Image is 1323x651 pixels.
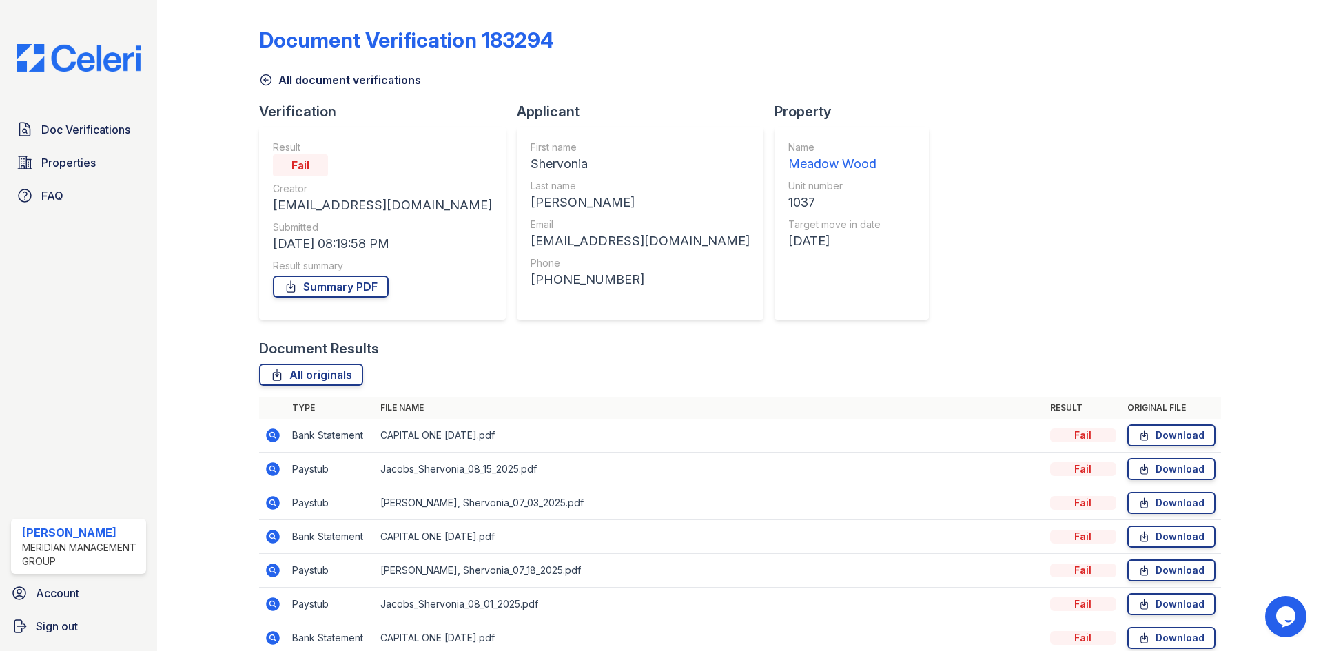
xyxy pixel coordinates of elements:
a: Doc Verifications [11,116,146,143]
th: File name [375,397,1045,419]
div: First name [531,141,750,154]
iframe: chat widget [1265,596,1309,637]
td: [PERSON_NAME], Shervonia_07_03_2025.pdf [375,486,1045,520]
img: CE_Logo_Blue-a8612792a0a2168367f1c8372b55b34899dd931a85d93a1a3d3e32e68fde9ad4.png [6,44,152,72]
a: All originals [259,364,363,386]
div: Fail [1050,597,1116,611]
td: Jacobs_Shervonia_08_15_2025.pdf [375,453,1045,486]
a: FAQ [11,182,146,209]
a: Summary PDF [273,276,389,298]
th: Result [1045,397,1122,419]
span: Properties [41,154,96,171]
td: Paystub [287,453,375,486]
div: Last name [531,179,750,193]
a: Account [6,579,152,607]
a: Download [1127,593,1216,615]
a: All document verifications [259,72,421,88]
div: Verification [259,102,517,121]
div: Meadow Wood [788,154,881,174]
div: [PERSON_NAME] [531,193,750,212]
div: Target move in date [788,218,881,231]
div: Fail [1050,462,1116,476]
div: [PERSON_NAME] [22,524,141,541]
div: [PHONE_NUMBER] [531,270,750,289]
td: Bank Statement [287,520,375,554]
div: [EMAIL_ADDRESS][DOMAIN_NAME] [273,196,492,215]
div: Shervonia [531,154,750,174]
div: Applicant [517,102,775,121]
div: Phone [531,256,750,270]
div: Creator [273,182,492,196]
div: Document Verification 183294 [259,28,554,52]
a: Name Meadow Wood [788,141,881,174]
div: Submitted [273,220,492,234]
div: Meridian Management Group [22,541,141,568]
td: CAPITAL ONE [DATE].pdf [375,419,1045,453]
a: Sign out [6,612,152,640]
td: Paystub [287,486,375,520]
div: Name [788,141,881,154]
span: FAQ [41,187,63,204]
div: [DATE] 08:19:58 PM [273,234,492,254]
div: Fail [1050,631,1116,645]
th: Original file [1122,397,1221,419]
div: [DATE] [788,231,881,251]
span: Account [36,585,79,601]
div: [EMAIL_ADDRESS][DOMAIN_NAME] [531,231,750,251]
div: Unit number [788,179,881,193]
a: Download [1127,424,1216,446]
div: Email [531,218,750,231]
div: Fail [1050,428,1116,442]
a: Download [1127,627,1216,649]
th: Type [287,397,375,419]
td: Jacobs_Shervonia_08_01_2025.pdf [375,588,1045,621]
div: 1037 [788,193,881,212]
td: [PERSON_NAME], Shervonia_07_18_2025.pdf [375,554,1045,588]
td: Paystub [287,554,375,588]
span: Sign out [36,618,78,634]
div: Result [273,141,492,154]
a: Download [1127,526,1216,548]
div: Document Results [259,339,379,358]
span: Doc Verifications [41,121,130,138]
td: Bank Statement [287,419,375,453]
td: CAPITAL ONE [DATE].pdf [375,520,1045,554]
a: Download [1127,458,1216,480]
div: Result summary [273,259,492,273]
div: Fail [1050,564,1116,577]
div: Property [775,102,940,121]
td: Paystub [287,588,375,621]
div: Fail [273,154,328,176]
a: Properties [11,149,146,176]
a: Download [1127,559,1216,581]
div: Fail [1050,496,1116,510]
a: Download [1127,492,1216,514]
div: Fail [1050,530,1116,544]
